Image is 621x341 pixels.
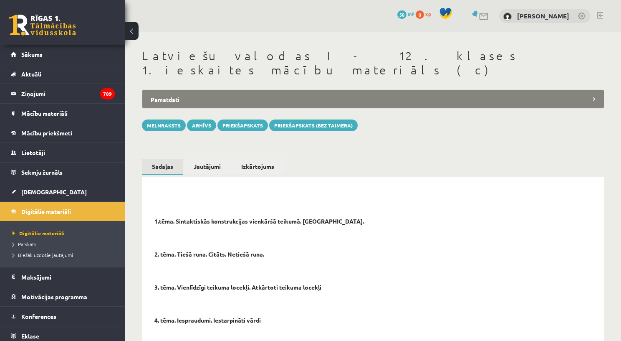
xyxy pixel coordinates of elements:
[11,123,115,143] a: Mācību priekšmeti
[9,15,76,36] a: Rīgas 1. Tālmācības vidusskola
[416,10,424,19] span: 0
[21,149,45,156] span: Lietotāji
[21,188,87,196] span: [DEMOGRAPHIC_DATA]
[11,45,115,64] a: Sākums
[154,283,321,291] p: 3. tēma. Vienlīdzīgi teikuma locekļi. Atkārtoti teikuma locekļi
[21,109,68,117] span: Mācību materiāli
[184,159,231,174] a: Jautājumi
[21,51,43,58] span: Sākums
[397,10,414,17] a: 50 mP
[397,10,406,19] span: 50
[21,208,71,215] span: Digitālie materiāli
[517,12,569,20] a: [PERSON_NAME]
[142,120,186,131] button: Melnraksts
[11,143,115,162] a: Lietotāji
[269,120,358,131] a: Priekšapskats (bez taimera)
[13,240,117,248] a: Pārskats
[154,316,261,324] p: 4. tēma. Iespraudumi. Iestarpināti vārdi
[13,241,36,247] span: Pārskats
[11,287,115,306] a: Motivācijas programma
[154,217,364,225] p: 1.tēma. Sintaktiskās konstrukcijas vienkāršā teikumā. [GEOGRAPHIC_DATA].
[142,159,183,175] a: Sadaļas
[231,159,284,174] a: Izkārtojums
[416,10,435,17] a: 0 xp
[13,229,117,237] a: Digitālie materiāli
[11,104,115,123] a: Mācību materiāli
[11,267,115,287] a: Maksājumi
[154,250,264,258] p: 2. tēma. Tiešā runa. Citāts. Netiešā runa.
[21,293,87,300] span: Motivācijas programma
[11,163,115,182] a: Sekmju žurnāls
[408,10,414,17] span: mP
[21,332,39,340] span: Eklase
[21,70,41,78] span: Aktuāli
[217,120,268,131] a: Priekšapskats
[142,49,604,77] h1: Latviešu valodas I - 12. klases 1.ieskaites mācību materiāls (c)
[142,89,604,109] legend: Pamatdati
[11,182,115,201] a: [DEMOGRAPHIC_DATA]
[21,313,56,320] span: Konferences
[21,129,72,137] span: Mācību priekšmeti
[11,202,115,221] a: Digitālie materiāli
[11,307,115,326] a: Konferences
[425,10,431,17] span: xp
[13,230,65,237] span: Digitālie materiāli
[503,13,512,21] img: Olga Zemniece
[21,84,115,103] legend: Ziņojumi
[13,251,117,259] a: Biežāk uzdotie jautājumi
[11,64,115,84] a: Aktuāli
[13,252,73,258] span: Biežāk uzdotie jautājumi
[21,168,63,176] span: Sekmju žurnāls
[11,84,115,103] a: Ziņojumi789
[21,267,115,287] legend: Maksājumi
[100,88,115,99] i: 789
[187,120,216,131] button: Arhīvs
